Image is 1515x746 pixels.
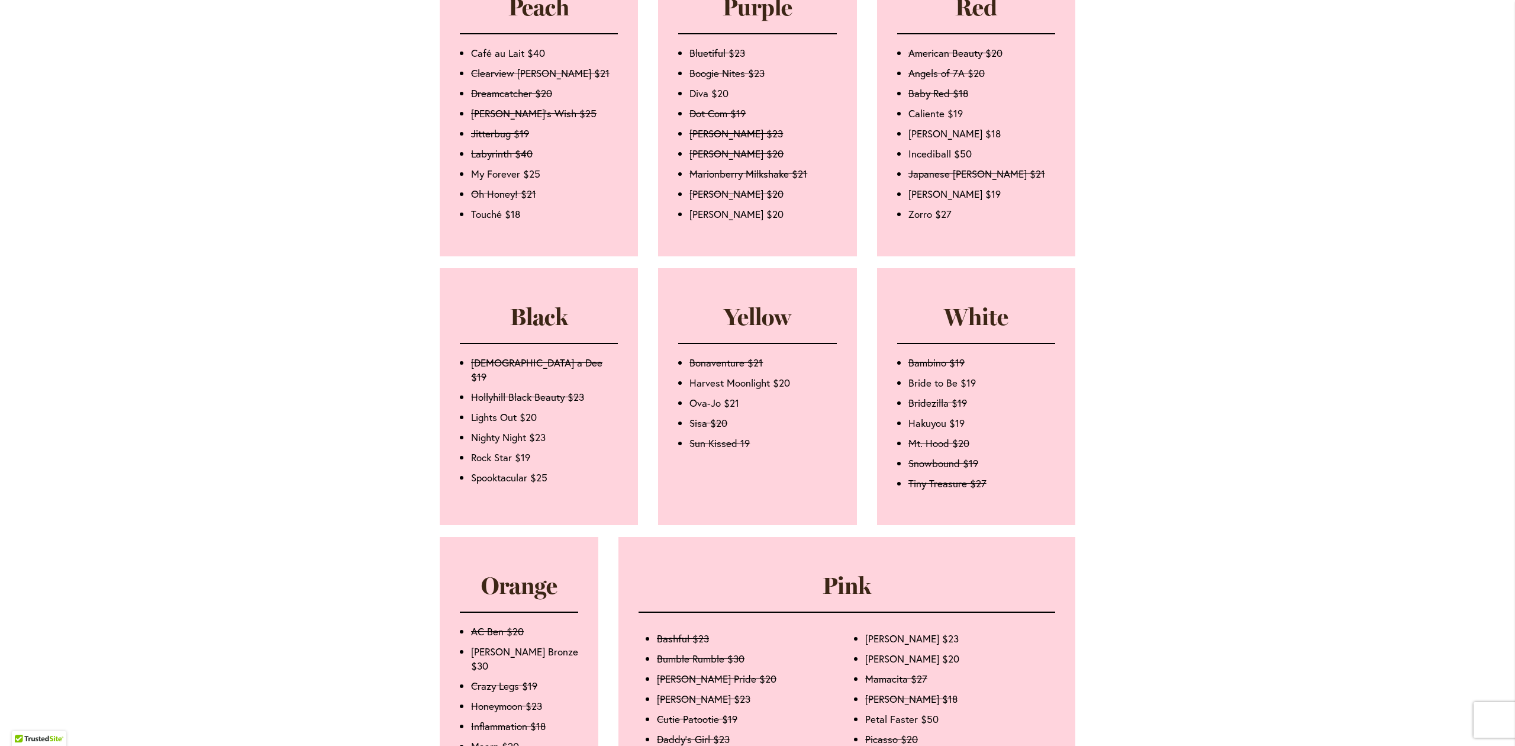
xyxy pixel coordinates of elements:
s: Bridezilla $19 [908,396,967,410]
s: Daddy's Girl $23 [657,732,730,746]
s: American Beauty $20 [908,46,1003,60]
s: Dot Com $19 [689,107,746,120]
s: Bonaventure $21 [689,356,763,369]
li: Touché $18 [471,207,618,221]
s: AC Ben $20 [471,625,524,638]
strong: Black [510,303,568,331]
li: [PERSON_NAME] $18 [908,127,1055,141]
strong: Pink [823,571,871,600]
s: Tiny Treasure $27 [908,477,987,490]
s: Sisa $20 [689,416,727,430]
li: [PERSON_NAME] $20 [865,652,1048,666]
s: Bluetiful $23 [689,46,745,60]
s: Honeymoon $23 [471,699,542,713]
s: Boogie Nites $23 [689,66,765,80]
h2: Orange [460,572,578,600]
s: [PERSON_NAME] $20 [689,187,784,201]
s: Jitterbug $19 [471,127,529,140]
s: Clearview [PERSON_NAME] $21 [471,66,610,80]
s: Bambino $19 [908,356,965,369]
li: [PERSON_NAME] Bronze $30 [471,645,578,673]
li: My Forever $25 [471,167,618,181]
s: Sun Kissed 19 [689,436,750,450]
li: Café au Lait $40 [471,46,618,60]
li: Spooktacular $25 [471,471,618,485]
li: [PERSON_NAME] $23 [865,632,1048,646]
s: Snowbound $19 [908,456,978,470]
li: Ova-Jo $21 [689,396,836,410]
s: Crazy Legs $19 [471,679,537,693]
s: [DEMOGRAPHIC_DATA] a Dee $19 [471,356,602,384]
s: Angels of 7A $20 [908,66,985,80]
s: Labyrinth $40 [471,147,533,160]
li: Harvest Moonlight $20 [689,376,836,390]
s: [PERSON_NAME] $23 [689,127,783,140]
strong: Yellow [724,303,791,331]
s: Japanese [PERSON_NAME] $21 [908,167,1045,181]
s: [PERSON_NAME] $23 [657,692,750,706]
s: Mt. Hood $20 [908,436,969,450]
s: Baby Red $18 [908,86,968,100]
strong: White [944,303,1008,331]
s: [PERSON_NAME] $20 [689,147,784,160]
s: [PERSON_NAME] Pride $20 [657,672,776,686]
li: Diva $20 [689,86,836,101]
s: [PERSON_NAME] $18 [865,692,958,706]
li: Bride to Be $19 [908,376,1055,390]
s: Marionberry Milkshake $21 [689,167,807,181]
li: Caliente $19 [908,107,1055,121]
s: Bashful $23 [657,632,709,645]
s: Mamacita $27 [865,672,927,686]
li: Nighty Night $23 [471,430,618,445]
li: Hakuyou $19 [908,416,1055,430]
s: Bumble Rumble $30 [657,652,744,665]
li: Zorro $27 [908,207,1055,221]
li: Rock Star $19 [471,451,618,465]
s: [PERSON_NAME]'s Wish $25 [471,107,597,120]
s: Picasso $20 [865,732,918,746]
s: Oh Honey! $21 [471,187,536,201]
s: Dreamcatcher $20 [471,86,552,100]
li: Incediball $50 [908,147,1055,161]
li: Lights Out $20 [471,410,618,425]
li: [PERSON_NAME] $19 [908,187,1055,201]
li: [PERSON_NAME] $20 [689,207,836,221]
s: Hollyhill Black Beauty $23 [471,390,584,404]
